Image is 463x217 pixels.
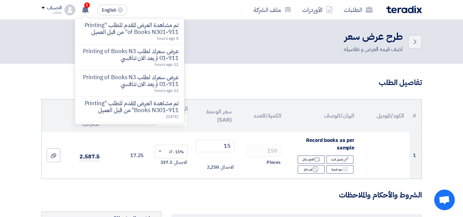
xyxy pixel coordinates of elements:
span: Pieces [267,159,280,166]
h2: طرح عرض سعر [344,30,403,44]
div: بنود فرعية [326,165,354,174]
th: البيان/الوصف [287,99,360,132]
div: اضف قيمه العرض و تفاصيله [344,45,403,53]
div: غير متاح [297,165,325,174]
p: عرض سعرك لطلب Printing of Books N301-911 لم يعد الان تنافسي [81,74,179,88]
div: اقترح بدائل [297,155,325,164]
th: الكود/الموديل [360,99,410,132]
img: Teradix logo [386,5,422,13]
div: عاطف [41,11,62,14]
th: # [410,99,421,132]
h3: تفاصيل الطلب [41,77,422,88]
p: عرض سعرك لطلب Printing of Books N301-911 لم يعد الان تنافسي [81,48,179,62]
span: [DATE] [166,113,178,120]
span: 2,587.5 [80,153,100,161]
input: أدخل سعر الوحدة [196,140,234,152]
img: profile_test.png [64,4,75,15]
a: الطلبات [338,2,378,18]
h3: الشروط والأحكام والملاحظات [41,190,422,201]
p: تم مشاهدة العرض المقدم للطلب "Printing of Books N301-911" من قبل العميل [81,22,179,36]
th: الإجمالي شامل الضرائب [65,99,105,132]
ng-select: VAT [155,145,187,158]
a: الأوردرات [297,2,338,18]
button: English [97,4,127,15]
span: الاجمالي [220,164,233,171]
span: الاجمالي [174,159,187,166]
td: 1 [410,132,421,179]
td: 17.25 [105,132,149,179]
span: 337.5 [160,159,173,166]
span: Record books as per sample [306,136,354,152]
a: ملف الشركة [248,2,297,18]
span: 22 hours ago [155,87,179,94]
span: 1 [84,2,90,8]
th: الكمية/العدد [237,99,287,132]
div: تعديل البند [326,155,354,164]
input: RFQ_STEP1.ITEMS.2.AMOUNT_TITLE [247,145,281,157]
a: Open chat [434,190,455,210]
div: الحساب [47,5,62,11]
span: 8 hours ago [157,35,179,41]
th: سعر الوحدة (SAR) [193,99,237,132]
span: English [102,8,116,13]
p: تم مشاهدة العرض المقدم للطلب "Printing Books N301-911" من قبل العميل [81,100,179,114]
span: 2,250 [207,164,219,171]
span: 22 hours ago [155,61,179,68]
